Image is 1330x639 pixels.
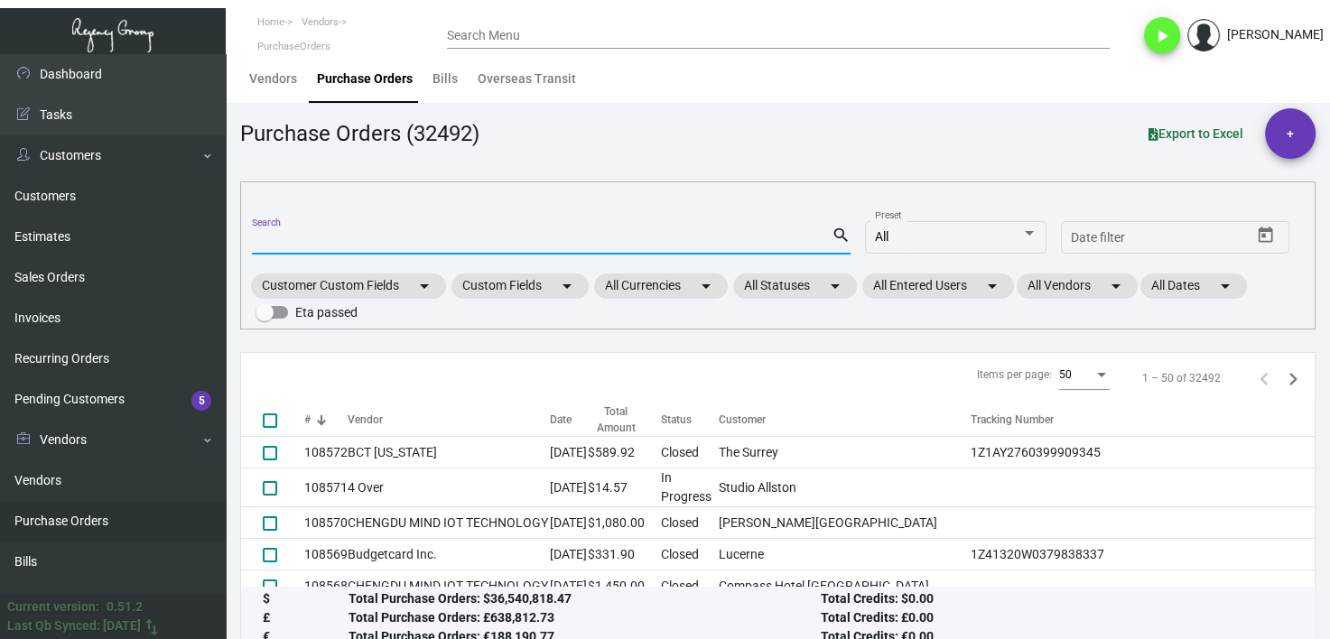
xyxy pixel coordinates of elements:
mat-chip: All Dates [1140,273,1247,299]
td: $1,450.00 [588,570,661,602]
td: [DATE] [550,539,588,570]
div: Vendor [348,412,383,428]
div: # [304,412,311,428]
mat-chip: All Statuses [733,273,857,299]
mat-icon: arrow_drop_down [824,275,846,297]
span: Eta passed [295,301,358,323]
div: Total Purchase Orders: $36,540,818.47 [349,590,821,609]
div: Vendor [348,412,550,428]
td: Closed [661,539,719,570]
i: play_arrow [1151,25,1173,47]
mat-chip: All Currencies [594,273,728,299]
div: Status [661,412,719,428]
td: $14.57 [588,468,661,507]
button: + [1265,108,1316,159]
div: Tracking Number [971,412,1054,428]
td: $589.92 [588,437,661,468]
mat-select: Items per page: [1059,369,1110,382]
td: Lucerne [719,539,971,570]
td: Closed [661,507,719,539]
td: 1Z41320W0379838337 [971,539,1315,570]
button: Next page [1279,364,1307,393]
mat-chip: All Entered Users [862,273,1014,299]
td: 4 Over [348,468,550,507]
mat-chip: Customer Custom Fields [251,273,446,299]
td: Budgetcard Inc. [348,539,550,570]
button: Previous page [1250,364,1279,393]
span: All [875,229,888,244]
mat-icon: arrow_drop_down [1214,275,1236,297]
td: Studio Allston [719,468,971,507]
div: £ [263,609,349,628]
button: Open calendar [1251,221,1280,250]
div: Vendors [249,69,297,88]
span: + [1287,108,1294,159]
div: Date [550,412,572,428]
div: Customer [719,412,971,428]
div: Tracking Number [971,412,1315,428]
div: Customer [719,412,766,428]
td: [DATE] [550,570,588,602]
td: [PERSON_NAME][GEOGRAPHIC_DATA] [719,507,971,539]
td: $1,080.00 [588,507,661,539]
button: Export to Excel [1134,117,1258,150]
td: [DATE] [550,507,588,539]
td: 108571 [304,468,348,507]
img: admin@bootstrapmaster.com [1187,19,1220,51]
mat-chip: Custom Fields [451,273,589,299]
div: Total Purchase Orders: £638,812.73 [349,609,821,628]
span: Vendors [302,16,339,28]
td: Closed [661,437,719,468]
div: Current version: [7,597,99,616]
div: 0.51.2 [107,597,143,616]
td: CHENGDU MIND IOT TECHNOLOGY [348,570,550,602]
div: Total Amount [588,403,661,436]
div: Date [550,412,588,428]
td: 108568 [304,570,348,602]
div: Purchase Orders [317,69,413,88]
td: [DATE] [550,437,588,468]
div: Total Credits: $0.00 [821,590,1293,609]
div: Items per page: [977,366,1052,383]
button: play_arrow [1144,17,1180,53]
div: [PERSON_NAME] [1227,25,1324,44]
span: Export to Excel [1149,126,1243,141]
td: 108570 [304,507,348,539]
td: [DATE] [550,468,588,507]
div: Total Credits: £0.00 [821,609,1293,628]
td: 1Z1AY2760399909345 [971,437,1315,468]
mat-icon: search [832,225,851,246]
span: PurchaseOrders [257,41,330,52]
mat-icon: arrow_drop_down [695,275,717,297]
td: In Progress [661,468,719,507]
div: Total Amount [588,403,645,436]
td: BCT [US_STATE] [348,437,550,468]
span: 50 [1059,368,1072,381]
td: Compass Hotel [GEOGRAPHIC_DATA] [719,570,971,602]
div: Overseas Transit [478,69,576,88]
td: CHENGDU MIND IOT TECHNOLOGY [348,507,550,539]
div: Last Qb Synced: [DATE] [7,616,141,635]
mat-icon: arrow_drop_down [414,275,435,297]
mat-icon: arrow_drop_down [1105,275,1127,297]
td: $331.90 [588,539,661,570]
div: Status [661,412,692,428]
span: Home [257,16,284,28]
input: End date [1142,231,1229,245]
td: Closed [661,570,719,602]
td: The Surrey [719,437,971,468]
td: 108572 [304,437,348,468]
mat-icon: arrow_drop_down [981,275,1003,297]
div: Purchase Orders (32492) [240,117,479,150]
div: # [304,412,348,428]
div: $ [263,590,349,609]
div: 1 – 50 of 32492 [1142,370,1221,386]
mat-chip: All Vendors [1017,273,1138,299]
mat-icon: arrow_drop_down [556,275,578,297]
div: Bills [432,69,458,88]
td: 108569 [304,539,348,570]
input: Start date [1071,231,1127,245]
